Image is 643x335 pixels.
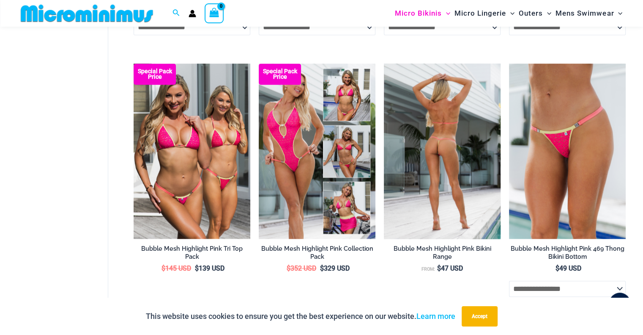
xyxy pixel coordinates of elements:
[134,69,176,80] b: Special Pack Price
[195,264,199,272] span: $
[320,264,324,272] span: $
[555,3,614,24] span: Mens Swimwear
[384,64,501,239] img: Bubble Mesh Highlight Pink 819 One Piece 03
[134,245,250,264] a: Bubble Mesh Highlight Pink Tri Top Pack
[161,264,165,272] span: $
[452,3,517,24] a: Micro LingerieMenu ToggleMenu Toggle
[259,245,375,264] a: Bubble Mesh Highlight Pink Collection Pack
[259,64,375,239] a: Collection Pack F Collection Pack BCollection Pack B
[437,264,441,272] span: $
[462,306,498,327] button: Accept
[259,64,375,239] img: Collection Pack F
[393,3,452,24] a: Micro BikinisMenu ToggleMenu Toggle
[146,310,455,323] p: This website uses cookies to ensure you get the best experience on our website.
[454,3,506,24] span: Micro Lingerie
[437,264,463,272] bdi: 47 USD
[134,64,250,239] img: Tri Top Pack F
[509,245,626,264] a: Bubble Mesh Highlight Pink 469 Thong Bikini Bottom
[134,245,250,260] h2: Bubble Mesh Highlight Pink Tri Top Pack
[384,64,501,239] a: Bubble Mesh Highlight Pink 819 One Piece 01Bubble Mesh Highlight Pink 819 One Piece 03Bubble Mesh...
[421,266,435,272] span: From:
[17,4,156,23] img: MM SHOP LOGO FLAT
[320,264,350,272] bdi: 329 USD
[287,264,290,272] span: $
[509,64,626,239] img: Bubble Mesh Highlight Pink 469 Thong 01
[384,245,501,264] a: Bubble Mesh Highlight Pink Bikini Range
[161,264,191,272] bdi: 145 USD
[384,245,501,260] h2: Bubble Mesh Highlight Pink Bikini Range
[395,3,442,24] span: Micro Bikinis
[555,264,581,272] bdi: 49 USD
[259,69,301,80] b: Special Pack Price
[553,3,624,24] a: Mens SwimwearMenu ToggleMenu Toggle
[555,264,559,272] span: $
[391,1,626,25] nav: Site Navigation
[614,3,622,24] span: Menu Toggle
[509,64,626,239] a: Bubble Mesh Highlight Pink 469 Thong 01Bubble Mesh Highlight Pink 469 Thong 02Bubble Mesh Highlig...
[442,3,450,24] span: Menu Toggle
[205,3,224,23] a: View Shopping Cart, empty
[416,312,455,321] a: Learn more
[134,64,250,239] a: Tri Top Pack F Tri Top Pack BTri Top Pack B
[189,10,196,17] a: Account icon link
[509,245,626,260] h2: Bubble Mesh Highlight Pink 469 Thong Bikini Bottom
[517,3,553,24] a: OutersMenu ToggleMenu Toggle
[172,8,180,19] a: Search icon link
[506,3,514,24] span: Menu Toggle
[543,3,551,24] span: Menu Toggle
[287,264,316,272] bdi: 352 USD
[259,245,375,260] h2: Bubble Mesh Highlight Pink Collection Pack
[195,264,224,272] bdi: 139 USD
[519,3,543,24] span: Outers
